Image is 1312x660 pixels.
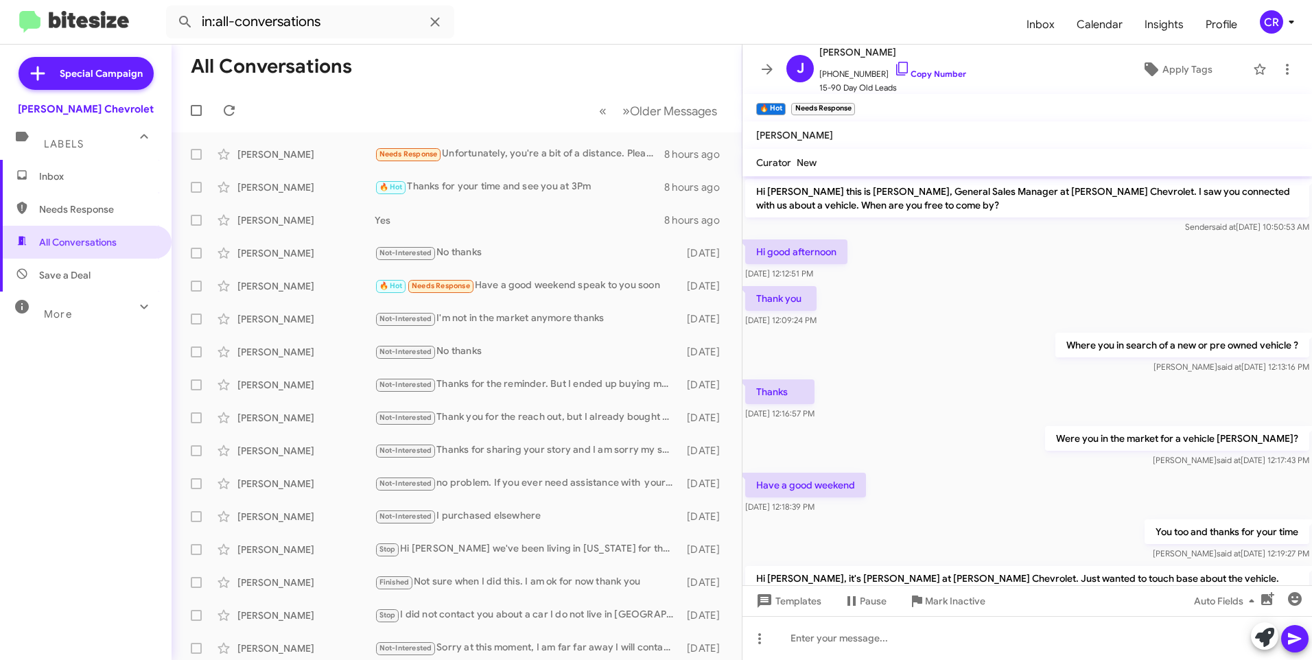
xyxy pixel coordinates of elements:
span: Inbox [39,169,156,183]
span: Curator [756,156,791,169]
div: [DATE] [681,279,731,293]
div: [PERSON_NAME] [237,609,375,622]
span: 🔥 Hot [379,182,403,191]
div: Yes [375,213,664,227]
span: Not-Interested [379,347,432,356]
p: Hi [PERSON_NAME] this is [PERSON_NAME], General Sales Manager at [PERSON_NAME] Chevrolet. I saw y... [745,179,1309,217]
span: Auto Fields [1194,589,1260,613]
span: Not-Interested [379,644,432,652]
div: [PERSON_NAME] [237,411,375,425]
span: J [797,58,804,80]
div: [PERSON_NAME] [237,641,375,655]
p: Thank you [745,286,817,311]
div: Sorry at this moment, I am far far away I will contact you when I be back [375,640,681,656]
div: CR [1260,10,1283,34]
span: Not-Interested [379,314,432,323]
input: Search [166,5,454,38]
span: said at [1212,222,1236,232]
span: Older Messages [630,104,717,119]
span: [PERSON_NAME] [DATE] 12:19:27 PM [1153,548,1309,558]
div: No thanks [375,245,681,261]
p: Thanks [745,379,815,404]
span: Not-Interested [379,446,432,455]
span: More [44,308,72,320]
span: Stop [379,545,396,554]
div: Not sure when I did this. I am ok for now thank you [375,574,681,590]
p: Hi good afternoon [745,239,847,264]
div: 8 hours ago [664,148,731,161]
small: 🔥 Hot [756,103,786,115]
button: Mark Inactive [898,589,996,613]
div: [PERSON_NAME] [237,180,375,194]
div: Unfortunately, you're a bit of a distance. Please give me more information on the car if possible... [375,146,664,162]
span: Save a Deal [39,268,91,282]
div: Thank you for the reach out, but I already bought a new available Dodge ram thank you [375,410,681,425]
span: 🔥 Hot [379,281,403,290]
a: Profile [1195,5,1248,45]
span: Needs Response [412,281,470,290]
div: [DATE] [681,641,731,655]
div: Thanks for sharing your story and I am sorry my service department let you down . I respect your ... [375,443,681,458]
span: Not-Interested [379,248,432,257]
div: 8 hours ago [664,180,731,194]
span: [PERSON_NAME] [756,129,833,141]
a: Insights [1134,5,1195,45]
button: Auto Fields [1183,589,1271,613]
span: Mark Inactive [925,589,985,613]
span: said at [1217,455,1241,465]
span: Apply Tags [1162,57,1213,82]
div: [PERSON_NAME] [237,279,375,293]
span: 15-90 Day Old Leads [819,81,966,95]
div: [DATE] [681,609,731,622]
button: Apply Tags [1107,57,1246,82]
a: Inbox [1016,5,1066,45]
div: [PERSON_NAME] Chevrolet [18,102,154,116]
small: Needs Response [791,103,854,115]
div: I'm not in the market anymore thanks [375,311,681,327]
p: You too and thanks for your time [1145,519,1309,544]
div: Thanks for your time and see you at 3Pm [375,179,664,195]
div: [PERSON_NAME] [237,345,375,359]
span: New [797,156,817,169]
div: [DATE] [681,345,731,359]
span: [PERSON_NAME] [DATE] 12:17:43 PM [1153,455,1309,465]
div: [DATE] [681,444,731,458]
span: » [622,102,630,119]
div: [PERSON_NAME] [237,246,375,260]
div: Have a good weekend speak to you soon [375,278,681,294]
div: I did not contact you about a car I do not live in [GEOGRAPHIC_DATA] anymore please stop texting ... [375,607,681,623]
span: Stop [379,611,396,620]
div: [PERSON_NAME] [237,444,375,458]
span: Finished [379,578,410,587]
span: Pause [860,589,887,613]
span: Needs Response [379,150,438,158]
span: Templates [753,589,821,613]
div: no problem. If you ever need assistance with your next purchase just feel free to text, call or e... [375,475,681,491]
div: [DATE] [681,576,731,589]
span: [DATE] 12:12:51 PM [745,268,813,279]
div: [DATE] [681,378,731,392]
div: [PERSON_NAME] [237,477,375,491]
button: Templates [742,589,832,613]
button: CR [1248,10,1297,34]
div: [DATE] [681,477,731,491]
button: Pause [832,589,898,613]
span: [DATE] 12:18:39 PM [745,502,815,512]
div: [PERSON_NAME] [237,378,375,392]
p: Where you in search of a new or pre owned vehicle ? [1055,333,1309,357]
span: Not-Interested [379,512,432,521]
span: [PERSON_NAME] [819,44,966,60]
span: Calendar [1066,5,1134,45]
div: [DATE] [681,246,731,260]
div: [PERSON_NAME] [237,148,375,161]
span: All Conversations [39,235,117,249]
span: [DATE] 12:09:24 PM [745,315,817,325]
span: [PHONE_NUMBER] [819,60,966,81]
p: Have a good weekend [745,473,866,497]
span: Not-Interested [379,380,432,389]
span: Needs Response [39,202,156,216]
span: Not-Interested [379,413,432,422]
span: Special Campaign [60,67,143,80]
